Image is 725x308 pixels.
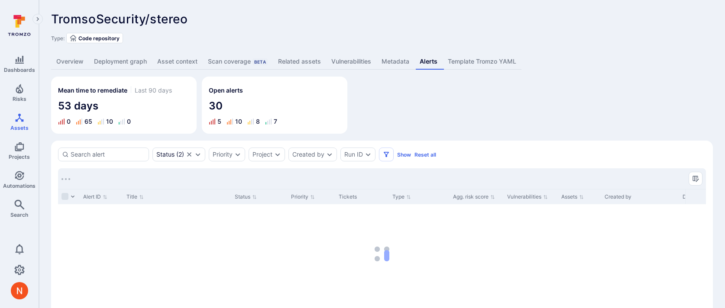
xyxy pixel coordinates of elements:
button: Created by [292,151,324,158]
a: Template Tromzo YAML [443,54,521,70]
button: Priority [213,151,233,158]
a: Deployment graph [89,54,152,70]
button: Sort by Vulnerabilities [507,193,548,200]
span: Search [10,212,28,218]
button: Project [252,151,272,158]
div: Tickets [339,193,385,201]
button: Sort by Alert ID [83,193,107,200]
button: Expand dropdown [326,151,333,158]
div: open, in process [152,148,205,161]
div: Status [156,151,175,158]
a: Asset context [152,54,203,70]
span: Projects [9,154,30,160]
span: 30 [209,99,340,113]
button: Expand dropdown [234,151,241,158]
div: ( 2 ) [156,151,184,158]
div: Scan coverage [208,57,268,66]
button: Run ID [344,151,363,158]
div: 8 [256,118,260,125]
span: Open alerts [209,86,243,95]
button: Sort by Title [126,193,144,200]
div: 0 [67,118,71,125]
button: Sort by Due date [683,193,711,200]
button: Sort by Type [392,193,411,200]
span: TromsoSecurity/stereo [51,12,188,26]
a: Alerts [414,54,443,70]
button: Manage columns [689,172,702,186]
img: Loading... [61,178,70,180]
button: Expand dropdown [194,151,201,158]
i: Expand navigation menu [35,16,41,23]
input: Search alert [71,150,145,159]
span: Select all rows [61,193,68,200]
button: Status(2) [156,151,184,158]
div: Neeren Patki [11,282,28,299]
span: Mean time to remediate [58,86,127,95]
div: 65 [84,118,92,125]
div: 10 [235,118,242,125]
div: Created by [605,193,676,201]
div: 10 [106,118,113,125]
div: 7 [274,118,277,125]
span: Risks [13,96,26,102]
button: Sort by Status [235,193,257,200]
button: Filters [379,148,394,161]
a: Vulnerabilities [326,54,376,70]
button: Expand dropdown [274,151,281,158]
span: Automations [3,183,36,189]
div: 0 [127,118,131,125]
span: Dashboards [4,67,35,73]
button: Expand navigation menu [32,14,43,24]
span: Code repository [78,35,120,42]
a: Related assets [273,54,326,70]
button: Expand dropdown [365,151,372,158]
button: Reset all [414,151,436,158]
span: Last 90 days [135,86,172,95]
button: Sort by Priority [291,193,315,200]
div: Beta [252,58,268,65]
button: Sort by Agg. risk score [453,193,495,200]
img: ACg8ocIprwjrgDQnDsNSk9Ghn5p5-B8DpAKWoJ5Gi9syOE4K59tr4Q=s96-c [11,282,28,299]
span: 53 days [58,99,190,113]
div: Asset tabs [51,54,713,70]
a: Metadata [376,54,414,70]
span: Type: [51,35,65,42]
div: 5 [217,118,221,125]
span: Assets [10,125,29,131]
button: Clear selection [186,151,193,158]
button: Show [397,151,411,158]
a: Overview [51,54,89,70]
button: Sort by Assets [561,193,584,200]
